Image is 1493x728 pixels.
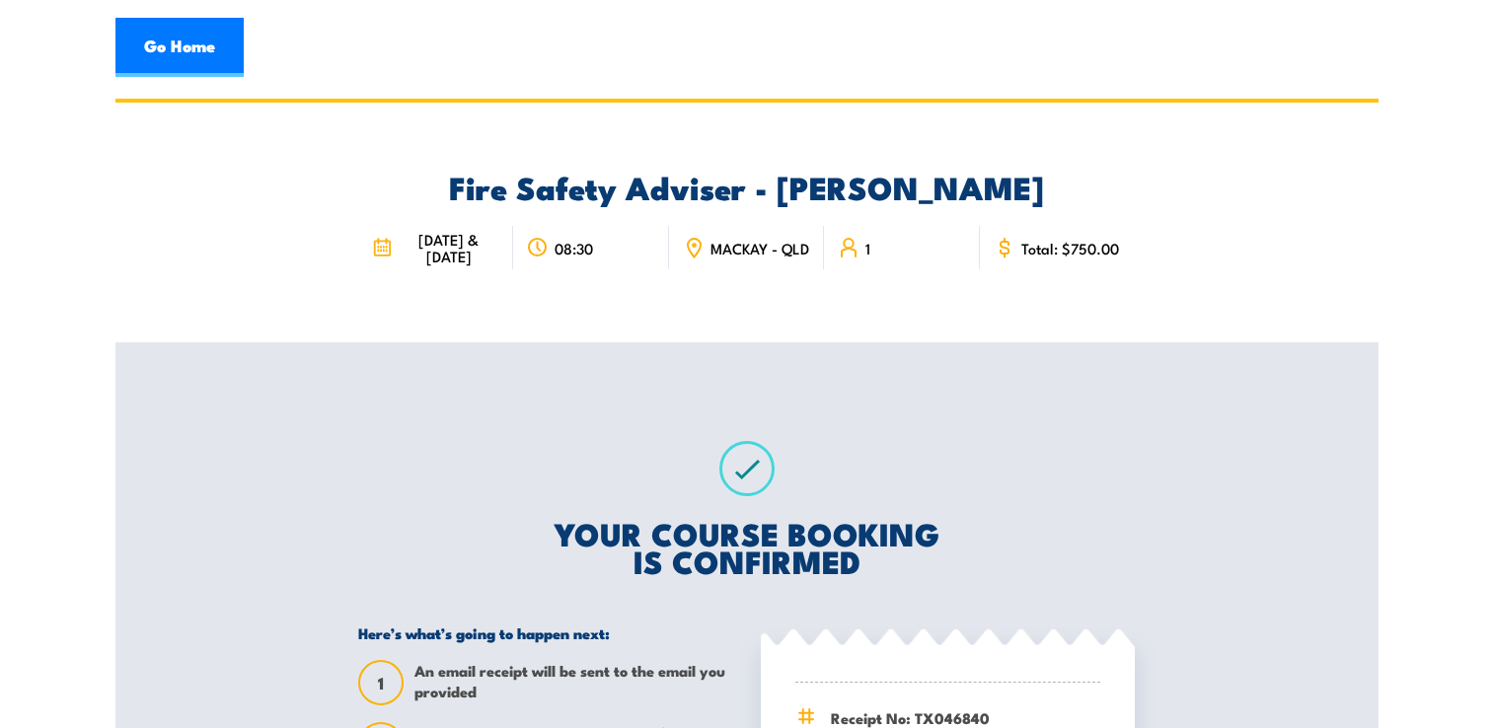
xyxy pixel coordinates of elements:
[358,623,732,642] h5: Here’s what’s going to happen next:
[865,240,870,256] span: 1
[358,519,1135,574] h2: YOUR COURSE BOOKING IS CONFIRMED
[710,240,809,256] span: MACKAY - QLD
[1021,240,1119,256] span: Total: $750.00
[360,673,402,693] span: 1
[414,660,732,705] span: An email receipt will be sent to the email you provided
[555,240,593,256] span: 08:30
[358,173,1135,200] h2: Fire Safety Adviser - [PERSON_NAME]
[398,231,499,264] span: [DATE] & [DATE]
[115,18,244,77] a: Go Home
